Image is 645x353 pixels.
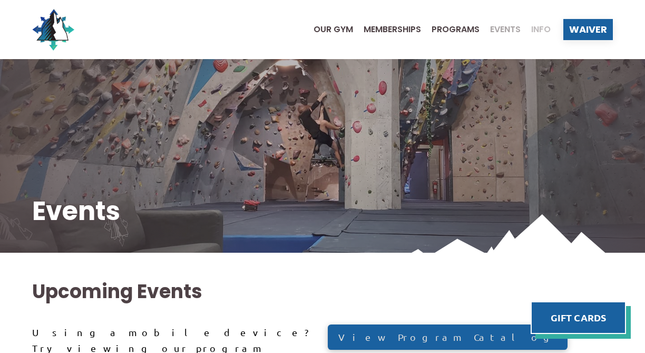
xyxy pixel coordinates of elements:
span: Events [490,25,521,34]
span: Info [531,25,551,34]
span: Memberships [364,25,421,34]
h2: Upcoming Events [32,279,613,305]
h1: Events [32,193,613,230]
span: Programs [432,25,480,34]
span: View Program Catalog [338,332,556,342]
a: Our Gym [303,25,353,34]
img: North Wall Logo [32,8,74,51]
a: Memberships [353,25,421,34]
a: View Program Catalog [328,325,568,350]
a: Info [521,25,551,34]
a: Programs [421,25,480,34]
a: Waiver [563,19,613,40]
span: Waiver [569,25,607,34]
a: Events [480,25,521,34]
span: Our Gym [314,25,353,34]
